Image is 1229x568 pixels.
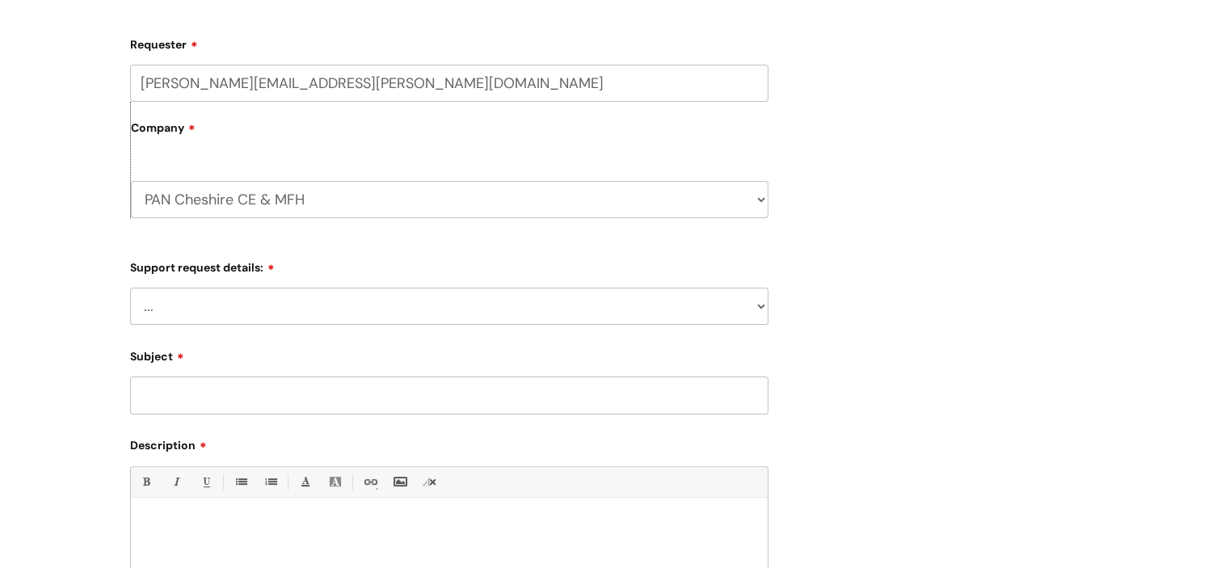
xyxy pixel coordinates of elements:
input: Email [130,65,768,102]
a: Italic (Ctrl-I) [166,472,186,492]
a: Back Color [325,472,345,492]
label: Requester [130,32,768,52]
a: Remove formatting (Ctrl-\) [419,472,440,492]
a: Underline(Ctrl-U) [196,472,216,492]
label: Subject [130,344,768,364]
a: Insert Image... [389,472,410,492]
label: Company [131,116,768,152]
a: 1. Ordered List (Ctrl-Shift-8) [260,472,280,492]
a: Font Color [295,472,315,492]
label: Description [130,433,768,452]
a: • Unordered List (Ctrl-Shift-7) [230,472,250,492]
a: Bold (Ctrl-B) [136,472,156,492]
label: Support request details: [130,255,768,275]
a: Link [360,472,380,492]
